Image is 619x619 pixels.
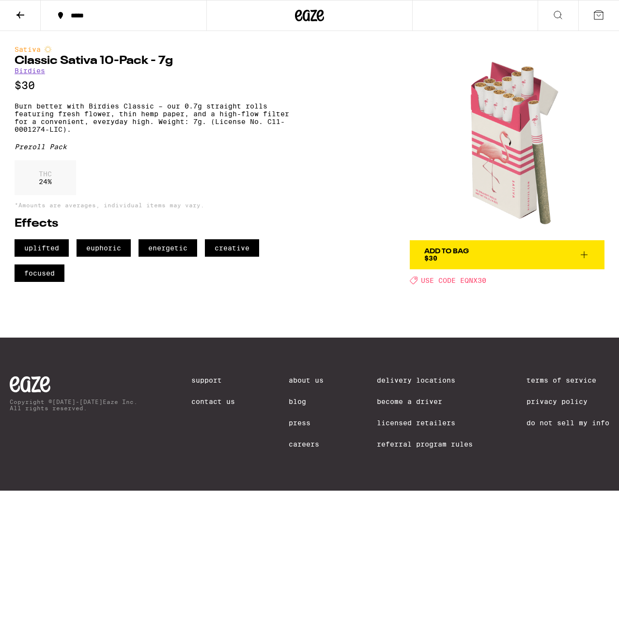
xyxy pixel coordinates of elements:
a: Delivery Locations [377,376,473,384]
a: Birdies [15,67,45,75]
a: Become a Driver [377,398,473,405]
p: THC [39,170,52,178]
a: Blog [289,398,324,405]
a: Privacy Policy [526,398,609,405]
a: Terms of Service [526,376,609,384]
a: Licensed Retailers [377,419,473,427]
span: focused [15,264,64,282]
a: Press [289,419,324,427]
div: Sativa [15,46,294,53]
a: Do Not Sell My Info [526,419,609,427]
a: Referral Program Rules [377,440,473,448]
a: Support [191,376,235,384]
div: Add To Bag [424,248,469,255]
h1: Classic Sativa 10-Pack - 7g [15,55,294,67]
span: energetic [139,239,197,257]
span: uplifted [15,239,69,257]
span: USE CODE EQNX30 [421,277,486,284]
p: Burn better with Birdies Classic – our 0.7g straight rolls featuring fresh flower, thin hemp pape... [15,102,294,133]
img: sativaColor.svg [44,46,52,53]
button: Add To Bag$30 [410,240,604,269]
h2: Effects [15,218,294,230]
p: *Amounts are averages, individual items may vary. [15,202,294,208]
a: Careers [289,440,324,448]
div: Preroll Pack [15,143,294,151]
a: Contact Us [191,398,235,405]
img: Birdies - Classic Sativa 10-Pack - 7g [410,46,604,240]
span: $30 [424,254,437,262]
span: creative [205,239,259,257]
p: Copyright © [DATE]-[DATE] Eaze Inc. All rights reserved. [10,399,138,411]
p: $30 [15,79,294,92]
a: About Us [289,376,324,384]
div: 24 % [15,160,76,195]
span: euphoric [77,239,131,257]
